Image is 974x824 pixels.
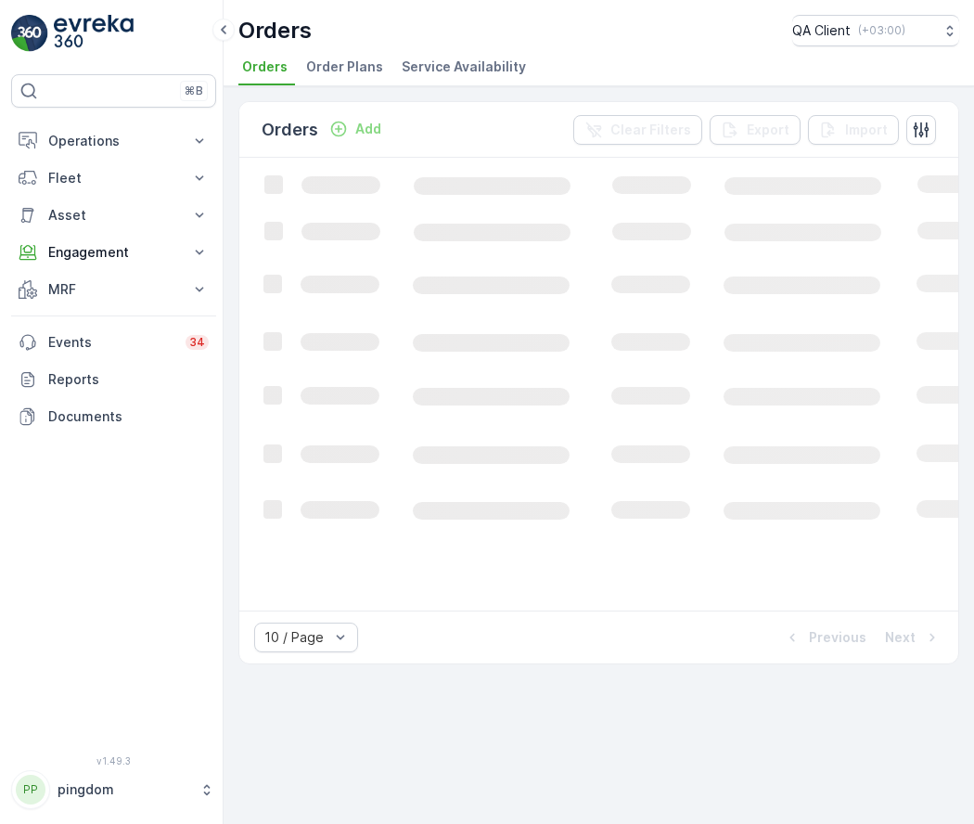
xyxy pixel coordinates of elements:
a: Reports [11,361,216,398]
button: Engagement [11,234,216,271]
p: Previous [809,628,866,647]
img: logo_light-DOdMpM7g.png [54,15,134,52]
button: Add [322,118,389,140]
p: 34 [189,335,205,350]
p: Documents [48,407,209,426]
p: Import [845,121,888,139]
p: Clear Filters [610,121,691,139]
button: Next [883,626,943,649]
p: Asset [48,206,179,225]
p: ⌘B [185,84,203,98]
span: Order Plans [306,58,383,76]
p: Engagement [48,243,179,262]
p: Reports [48,370,209,389]
p: ( +03:00 ) [858,23,905,38]
p: Next [885,628,916,647]
p: MRF [48,280,179,299]
p: Operations [48,132,179,150]
p: Events [48,333,174,352]
span: Orders [242,58,288,76]
button: Operations [11,122,216,160]
button: Import [808,115,899,145]
p: QA Client [792,21,851,40]
button: MRF [11,271,216,308]
button: Clear Filters [573,115,702,145]
span: v 1.49.3 [11,755,216,766]
a: Documents [11,398,216,435]
span: Service Availability [402,58,526,76]
p: Fleet [48,169,179,187]
button: QA Client(+03:00) [792,15,959,46]
div: PP [16,775,45,805]
p: pingdom [58,780,190,799]
img: logo [11,15,48,52]
button: PPpingdom [11,770,216,809]
p: Export [747,121,789,139]
p: Orders [262,117,318,143]
p: Add [355,120,381,138]
button: Asset [11,197,216,234]
a: Events34 [11,324,216,361]
button: Fleet [11,160,216,197]
button: Previous [781,626,868,649]
button: Export [710,115,801,145]
p: Orders [238,16,312,45]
